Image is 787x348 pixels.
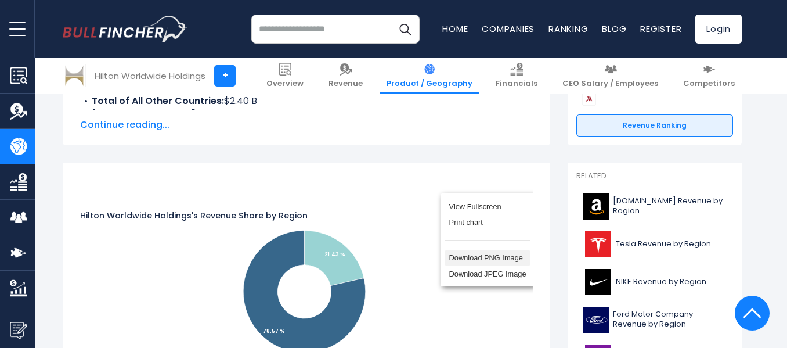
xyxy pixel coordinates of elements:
a: Tesla Revenue by Region [576,228,733,260]
a: Competitors [676,58,742,94]
li: View Fullscreen [445,198,530,214]
a: [DOMAIN_NAME] Revenue by Region [576,191,733,223]
a: Ranking [548,23,588,35]
img: bullfincher logo [63,16,187,42]
li: $8.78 B [80,108,533,122]
a: NIKE Revenue by Region [576,266,733,298]
span: Revenue [328,79,363,89]
img: HLT logo [63,64,85,87]
p: Related [576,171,733,181]
a: Overview [259,58,311,94]
a: Companies [482,23,535,35]
img: AMZN logo [583,193,609,220]
span: NIKE Revenue by Region [616,277,706,287]
span: Product / Geography [387,79,472,89]
b: Total of All Other Countries: [92,94,224,107]
b: [GEOGRAPHIC_DATA]: [92,108,198,121]
span: Financials [496,79,537,89]
a: Blog [602,23,626,35]
text: 78.57 % [263,327,285,335]
li: Download PNG Image [445,250,530,266]
a: Login [695,15,742,44]
button: Search [391,15,420,44]
li: Download JPEG Image [445,266,530,282]
span: CEO Salary / Employees [562,79,658,89]
span: Competitors [683,79,735,89]
span: Tesla Revenue by Region [616,239,711,249]
span: Overview [266,79,304,89]
a: Revenue Ranking [576,114,733,137]
text: 21.43 % [324,250,345,258]
a: Register [640,23,681,35]
span: Continue reading... [80,118,533,132]
a: Go to homepage [63,16,187,42]
img: Marriott International competitors logo [582,92,596,106]
li: Print chart [445,214,530,231]
div: Hilton Worldwide Holdings [95,69,205,82]
a: Financials [489,58,544,94]
tspan: Hilton Worldwide Holdings's Revenue Share by Region [80,210,308,221]
span: [DOMAIN_NAME] Revenue by Region [613,196,726,216]
a: + [214,65,236,87]
img: NKE logo [583,269,612,295]
a: Ford Motor Company Revenue by Region [576,304,733,336]
span: Ford Motor Company Revenue by Region [613,310,726,329]
img: TSLA logo [583,231,612,257]
a: Revenue [322,58,370,94]
a: CEO Salary / Employees [555,58,665,94]
img: F logo [583,307,609,333]
a: Home [442,23,468,35]
a: Product / Geography [380,58,479,94]
li: $2.40 B [80,94,533,108]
